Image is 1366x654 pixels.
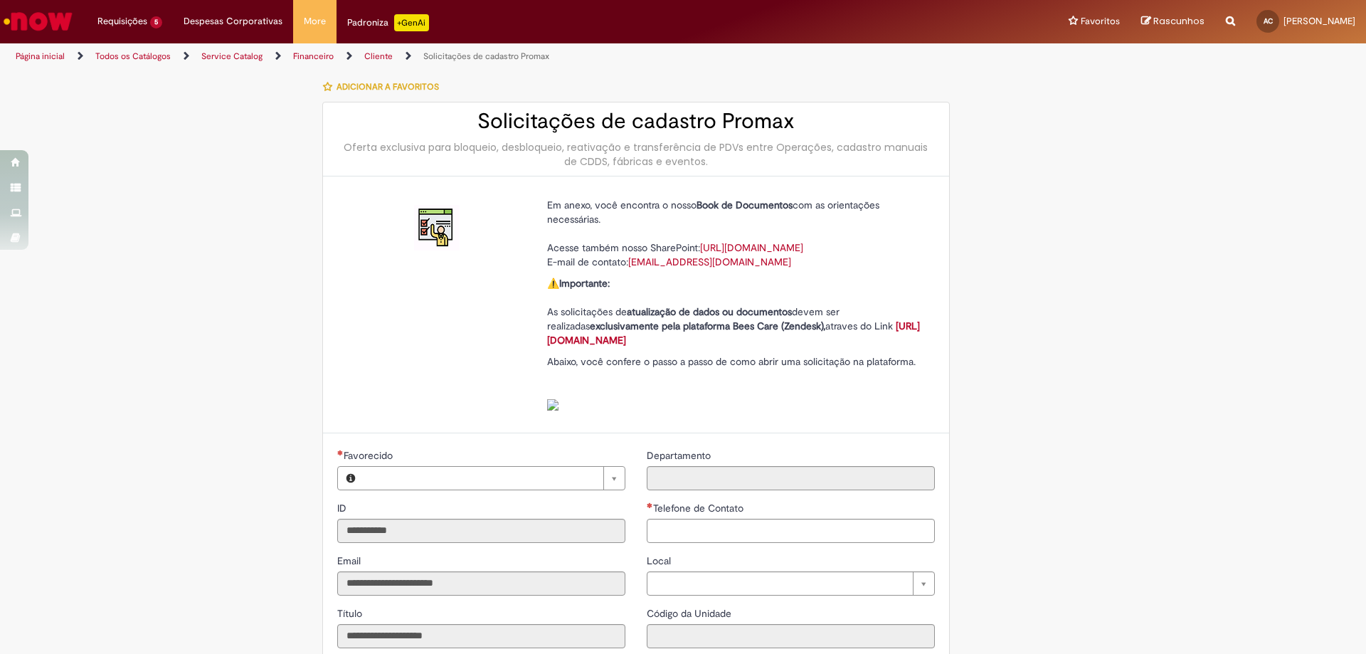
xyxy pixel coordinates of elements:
span: AC [1264,16,1273,26]
strong: Importante: [559,277,610,290]
input: Título [337,624,625,648]
a: Limpar campo Local [647,571,935,596]
img: sys_attachment.do [547,399,558,411]
span: Adicionar a Favoritos [337,81,439,93]
p: Abaixo, você confere o passo a passo de como abrir uma solicitação na plataforma. [547,354,924,411]
a: Service Catalog [201,51,263,62]
label: Somente leitura - Título [337,606,365,621]
input: Email [337,571,625,596]
span: Somente leitura - ID [337,502,349,515]
a: [URL][DOMAIN_NAME] [700,241,803,254]
span: Necessários - Favorecido [344,449,396,462]
span: [PERSON_NAME] [1283,15,1355,27]
span: Despesas Corporativas [184,14,282,28]
strong: Book de Documentos [697,199,793,211]
span: Necessários [647,502,653,508]
a: Todos os Catálogos [95,51,171,62]
img: ServiceNow [1,7,75,36]
span: Somente leitura - Departamento [647,449,714,462]
span: 5 [150,16,162,28]
input: ID [337,519,625,543]
a: Financeiro [293,51,334,62]
span: Local [647,554,674,567]
p: Em anexo, você encontra o nosso com as orientações necessárias. Acesse também nosso SharePoint: E... [547,198,924,269]
div: Padroniza [347,14,429,31]
div: Oferta exclusiva para bloqueio, desbloqueio, reativação e transferência de PDVs entre Operações, ... [337,140,935,169]
a: Cliente [364,51,393,62]
a: Rascunhos [1141,15,1204,28]
a: [EMAIL_ADDRESS][DOMAIN_NAME] [628,255,791,268]
p: +GenAi [394,14,429,31]
button: Favorecido, Visualizar este registro [338,467,364,490]
strong: atualização de dados ou documentos [627,305,792,318]
button: Adicionar a Favoritos [322,72,447,102]
span: Requisições [97,14,147,28]
a: Solicitações de cadastro Promax [423,51,549,62]
label: Somente leitura - ID [337,501,349,515]
input: Telefone de Contato [647,519,935,543]
span: Necessários [337,450,344,455]
span: Telefone de Contato [653,502,746,515]
ul: Trilhas de página [11,43,900,70]
input: Departamento [647,466,935,490]
label: Somente leitura - Departamento [647,448,714,463]
a: Página inicial [16,51,65,62]
span: Somente leitura - Título [337,607,365,620]
span: More [304,14,326,28]
a: [URL][DOMAIN_NAME] [547,320,920,347]
input: Código da Unidade [647,624,935,648]
strong: exclusivamente pela plataforma Bees Care (Zendesk), [590,320,825,332]
span: Rascunhos [1153,14,1204,28]
img: Solicitações de cadastro Promax [414,205,460,250]
span: Somente leitura - Código da Unidade [647,607,734,620]
a: Limpar campo Favorecido [364,467,625,490]
h2: Solicitações de cadastro Promax [337,110,935,133]
label: Somente leitura - Email [337,554,364,568]
span: Favoritos [1081,14,1120,28]
label: Somente leitura - Código da Unidade [647,606,734,621]
span: Somente leitura - Email [337,554,364,567]
p: ⚠️ As solicitações de devem ser realizadas atraves do Link [547,276,924,347]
